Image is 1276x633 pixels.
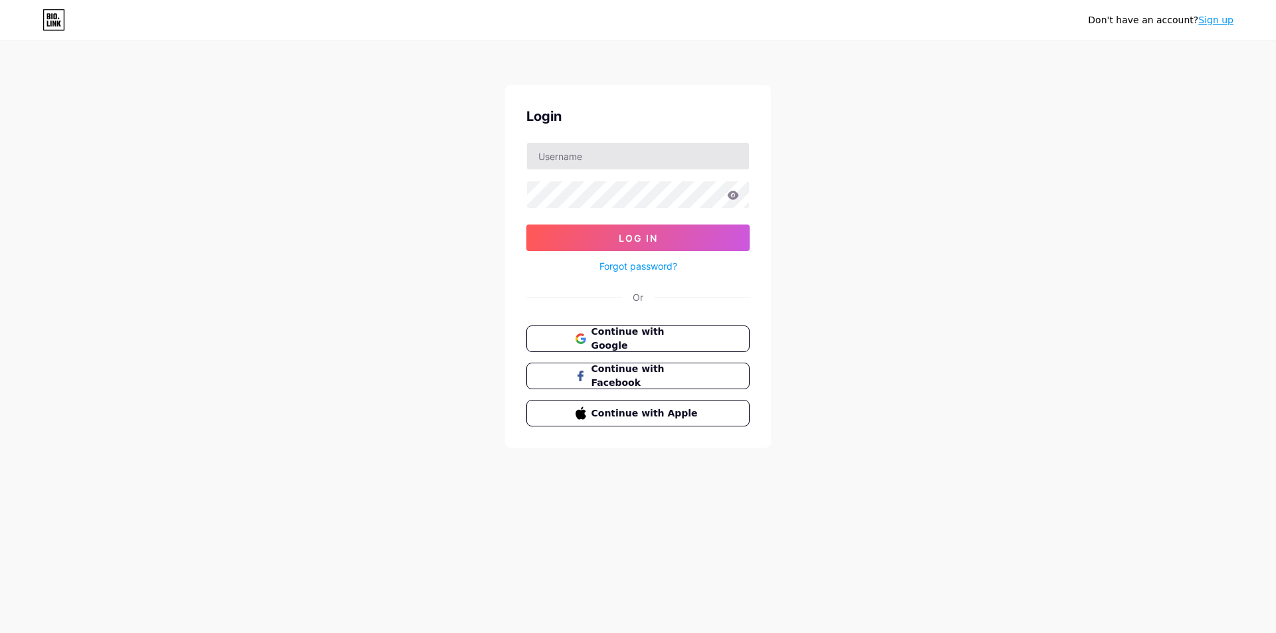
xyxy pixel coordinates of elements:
[527,143,749,169] input: Username
[591,325,701,353] span: Continue with Google
[526,363,750,389] button: Continue with Facebook
[599,259,677,273] a: Forgot password?
[1088,13,1233,27] div: Don't have an account?
[1198,15,1233,25] a: Sign up
[526,106,750,126] div: Login
[526,225,750,251] button: Log In
[526,400,750,426] button: Continue with Apple
[526,325,750,352] button: Continue with Google
[591,362,701,390] span: Continue with Facebook
[619,232,658,244] span: Log In
[591,407,701,420] span: Continue with Apple
[633,290,643,304] div: Or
